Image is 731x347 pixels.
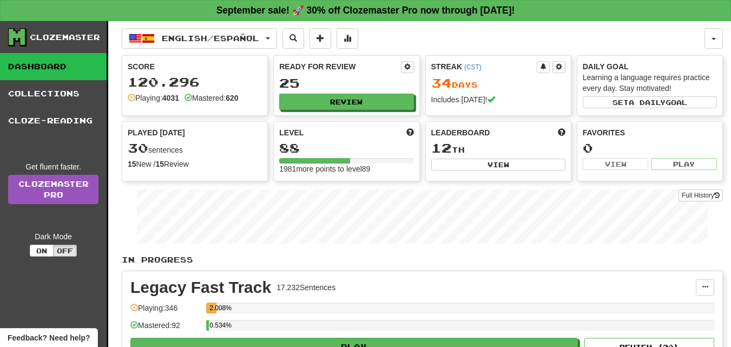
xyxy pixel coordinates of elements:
[162,94,179,102] strong: 4031
[431,61,537,72] div: Streak
[130,303,201,320] div: Playing: 346
[128,75,262,89] div: 120.296
[122,254,723,265] p: In Progress
[128,159,262,169] div: New / Review
[431,76,565,90] div: Day s
[155,160,164,168] strong: 15
[128,93,179,103] div: Playing:
[185,93,239,103] div: Mastered:
[279,61,400,72] div: Ready for Review
[226,94,238,102] strong: 620
[130,320,201,338] div: Mastered: 92
[583,127,717,138] div: Favorites
[282,28,304,49] button: Search sentences
[431,94,565,105] div: Includes [DATE]!
[431,140,452,155] span: 12
[8,231,98,242] div: Dark Mode
[279,76,413,90] div: 25
[279,163,413,174] div: 1981 more points to level 89
[276,282,335,293] div: 17.232 Sentences
[309,28,331,49] button: Add sentence to collection
[8,175,98,204] a: ClozemasterPro
[406,127,414,138] span: Score more points to level up
[583,141,717,155] div: 0
[209,303,216,313] div: 2.008%
[583,61,717,72] div: Daily Goal
[128,127,185,138] span: Played [DATE]
[583,96,717,108] button: Seta dailygoal
[431,159,565,171] button: View
[431,75,452,90] span: 34
[583,158,649,170] button: View
[8,332,90,343] span: Open feedback widget
[279,94,413,110] button: Review
[128,140,148,155] span: 30
[651,158,717,170] button: Play
[162,34,259,43] span: English / Español
[431,141,565,155] div: th
[337,28,358,49] button: More stats
[128,61,262,72] div: Score
[128,141,262,155] div: sentences
[279,141,413,155] div: 88
[122,28,277,49] button: English/Español
[216,5,515,16] strong: September sale! 🚀 30% off Clozemaster Pro now through [DATE]!
[558,127,565,138] span: This week in points, UTC
[128,160,136,168] strong: 15
[679,189,723,201] button: Full History
[30,245,54,257] button: On
[30,32,100,43] div: Clozemaster
[629,99,666,106] span: a daily
[8,161,98,172] div: Get fluent faster.
[130,279,271,296] div: Legacy Fast Track
[583,72,717,94] div: Learning a language requires practice every day. Stay motivated!
[464,63,482,71] a: (CST)
[431,127,490,138] span: Leaderboard
[279,127,304,138] span: Level
[53,245,77,257] button: Off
